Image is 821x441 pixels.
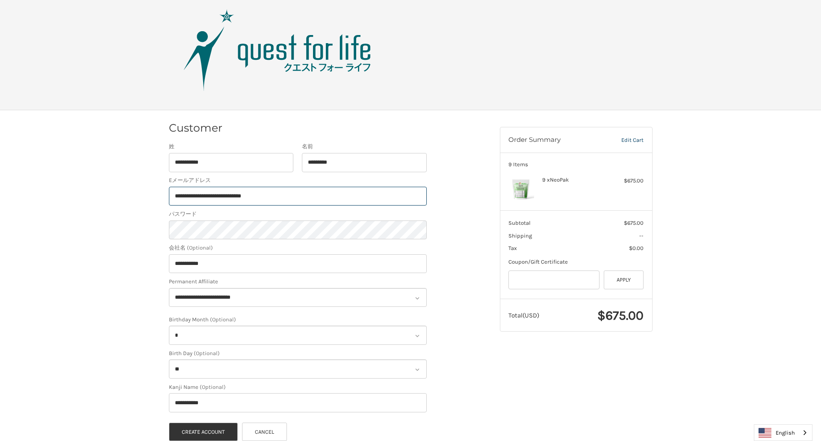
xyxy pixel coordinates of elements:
[169,244,427,252] label: 会社名
[169,423,238,441] button: Create Account
[508,270,600,290] input: Gift Certificate or Coupon Code
[302,142,427,151] label: 名前
[603,136,644,144] a: Edit Cart
[242,423,287,441] a: Cancel
[508,220,531,226] span: Subtotal
[639,232,644,239] span: --
[610,176,644,185] div: $675.00
[169,349,427,358] label: Birth Day
[210,316,236,323] small: (Optional)
[169,176,427,185] label: Eメールアドレス
[508,136,603,144] h3: Order Summary
[200,384,226,390] small: (Optional)
[542,176,608,183] h4: 9 x NeoPak
[169,142,294,151] label: 姓
[508,232,532,239] span: Shipping
[187,244,213,251] small: (Optional)
[169,277,427,286] label: Permanent Affiliate
[624,220,644,226] span: $675.00
[194,350,220,356] small: (Optional)
[508,312,539,319] span: Total (USD)
[169,210,427,218] label: パスワード
[508,161,644,168] h3: 9 Items
[604,270,644,290] button: Apply
[508,245,517,251] span: Tax
[171,8,384,93] img: Quest Group
[169,383,427,391] label: Kanji Name
[169,315,427,324] label: Birthday Month
[597,308,644,323] span: $675.00
[169,121,222,135] h2: Customer
[508,258,644,266] div: Coupon/Gift Certificate
[629,245,644,251] span: $0.00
